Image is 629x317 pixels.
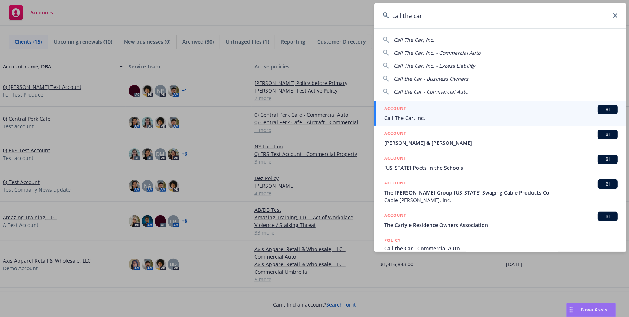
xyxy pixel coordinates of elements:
span: [US_STATE] Poets in the Schools [384,164,618,171]
h5: ACCOUNT [384,155,406,163]
div: Drag to move [567,303,576,317]
span: Call The Car, Inc. [394,36,434,43]
span: BI [601,156,615,162]
h5: ACCOUNT [384,212,406,220]
span: BI [601,131,615,138]
span: Call the Car - Business Owners [394,75,468,82]
span: [PERSON_NAME] & [PERSON_NAME] [384,139,618,147]
h5: POLICY [384,237,401,244]
span: Call The Car, Inc. - Commercial Auto [394,49,480,56]
a: POLICYCall the Car - Commercial Auto [374,233,626,264]
span: Nova Assist [581,307,610,313]
span: Call The Car, Inc. - Excess Liability [394,62,475,69]
span: BI [601,181,615,187]
h5: ACCOUNT [384,105,406,113]
a: ACCOUNTBIThe Carlyle Residence Owners Association [374,208,626,233]
h5: ACCOUNT [384,179,406,188]
a: ACCOUNTBIThe [PERSON_NAME] Group [US_STATE] Swaging Cable Products CoCable [PERSON_NAME], Inc. [374,175,626,208]
button: Nova Assist [566,303,616,317]
span: Call The Car, Inc. [384,114,618,122]
input: Search... [374,3,626,28]
span: BI [601,106,615,113]
span: Call the Car - Commercial Auto [384,245,618,252]
a: ACCOUNTBI[PERSON_NAME] & [PERSON_NAME] [374,126,626,151]
span: Cable [PERSON_NAME], Inc. [384,196,618,204]
h5: ACCOUNT [384,130,406,138]
a: ACCOUNTBICall The Car, Inc. [374,101,626,126]
span: The [PERSON_NAME] Group [US_STATE] Swaging Cable Products Co [384,189,618,196]
span: Call the Car - Commercial Auto [394,88,468,95]
span: BI [601,213,615,220]
span: The Carlyle Residence Owners Association [384,221,618,229]
a: ACCOUNTBI[US_STATE] Poets in the Schools [374,151,626,175]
